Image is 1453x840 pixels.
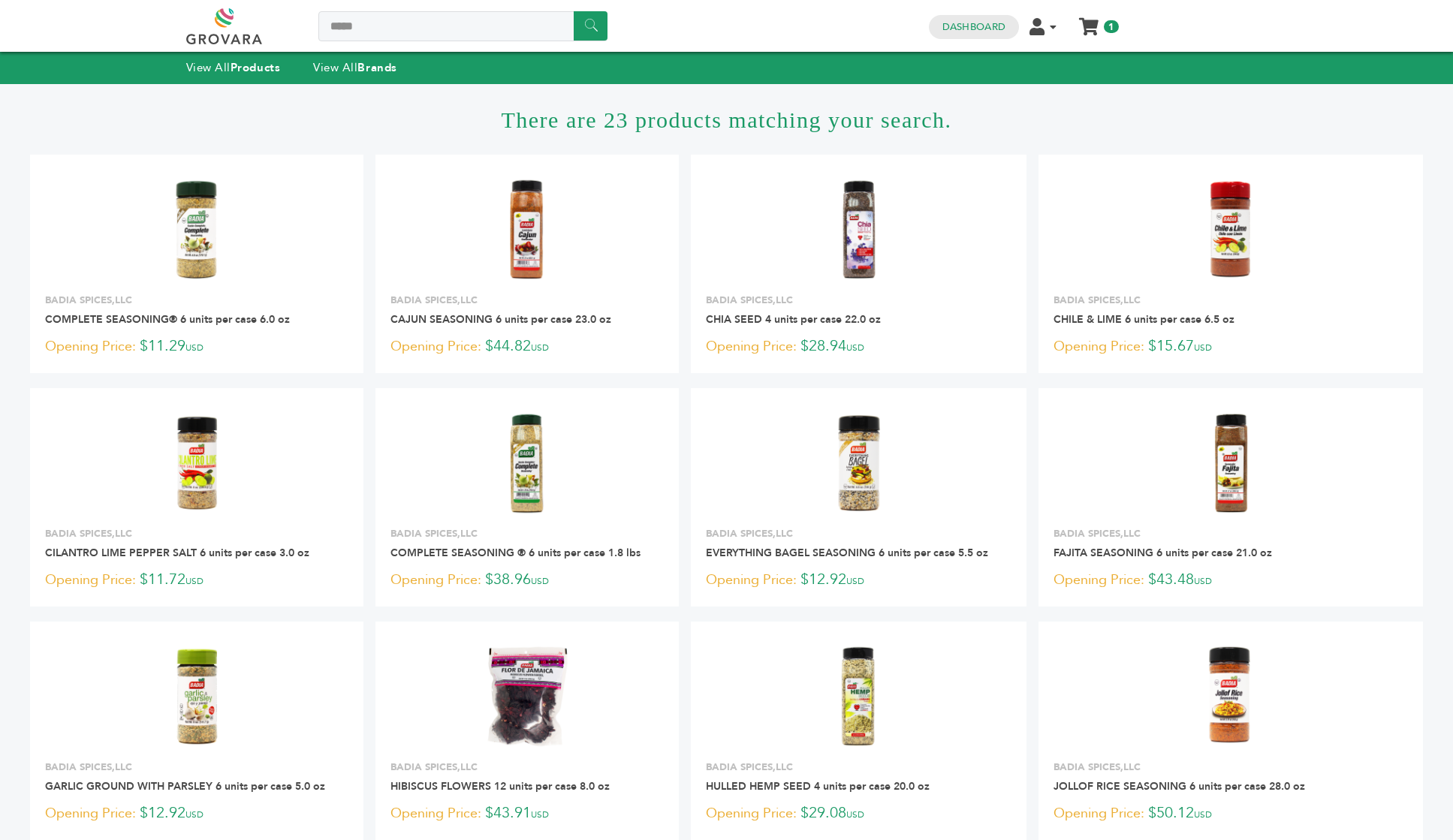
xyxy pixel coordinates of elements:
[706,336,1011,358] p: $28.94
[318,11,607,41] input: Search a product or brand...
[1054,546,1272,560] a: FAJITA SEASONING 6 units per case 21.0 oz
[1054,803,1144,823] span: Opening Price:
[390,569,664,592] p: $38.96
[143,175,252,284] img: COMPLETE SEASONING® 6 units per case 6.0 oz
[1054,312,1234,327] a: CHILE & LIME 6 units per case 6.5 oz
[706,802,1011,825] p: $29.08
[45,336,348,358] p: $11.29
[1054,760,1408,774] p: BADIA SPICES,LLC
[706,546,988,560] a: EVERYTHING BAGEL SEASONING 6 units per case 5.5 oz
[706,570,797,590] span: Opening Price:
[390,312,611,327] a: CAJUN SEASONING 6 units per case 23.0 oz
[30,84,1423,155] h1: There are 23 products matching your search.
[185,575,203,587] span: USD
[1054,569,1408,592] p: $43.48
[143,408,252,517] img: CILANTRO LIME PEPPER SALT 6 units per case 3.0 oz
[45,802,348,825] p: $12.92
[185,342,203,354] span: USD
[390,336,664,358] p: $44.82
[846,808,864,820] span: USD
[185,808,203,820] span: USD
[706,312,881,327] a: CHIA SEED 4 units per case 22.0 oz
[1177,642,1286,751] img: JOLLOF RICE SEASONING 6 units per case 28.0 oz
[846,342,864,354] span: USD
[1054,779,1305,793] a: JOLLOF RICE SEASONING 6 units per case 28.0 oz
[390,294,664,307] p: BADIA SPICES,LLC
[45,779,325,793] a: GARLIC GROUND WITH PARSLEY 6 units per case 5.0 oz
[45,760,348,774] p: BADIA SPICES,LLC
[706,760,1011,774] p: BADIA SPICES,LLC
[706,527,1011,540] p: BADIA SPICES,LLC
[804,642,913,751] img: HULLED HEMP SEED 4 units per case 20.0 oz
[846,575,864,587] span: USD
[1054,336,1408,358] p: $15.67
[357,60,396,75] strong: Brands
[390,802,664,825] p: $43.91
[45,569,348,592] p: $11.72
[390,803,481,823] span: Opening Price:
[390,570,481,590] span: Opening Price:
[1104,20,1118,33] span: 1
[231,60,280,75] strong: Products
[390,336,481,357] span: Opening Price:
[390,527,664,540] p: BADIA SPICES,LLC
[1054,294,1408,307] p: BADIA SPICES,LLC
[45,546,309,560] a: CILANTRO LIME PEPPER SALT 6 units per case 3.0 oz
[942,20,1005,34] a: Dashboard
[473,642,582,751] img: HIBISCUS FLOWERS 12 units per case 8.0 oz
[45,312,290,327] a: COMPLETE SEASONING® 6 units per case 6.0 oz
[473,408,582,517] img: COMPLETE SEASONING ® 6 units per case 1.8 lbs
[1177,175,1286,284] img: CHILE & LIME 6 units per case 6.5 oz
[390,546,641,560] a: COMPLETE SEASONING ® 6 units per case 1.8 lbs
[1054,570,1144,590] span: Opening Price:
[531,342,549,354] span: USD
[45,294,348,307] p: BADIA SPICES,LLC
[1054,527,1408,540] p: BADIA SPICES,LLC
[706,803,797,823] span: Opening Price:
[390,779,610,793] a: HIBISCUS FLOWERS 12 units per case 8.0 oz
[1194,342,1212,354] span: USD
[706,779,930,793] a: HULLED HEMP SEED 4 units per case 20.0 oz
[45,570,136,590] span: Opening Price:
[531,808,549,820] span: USD
[706,294,1011,307] p: BADIA SPICES,LLC
[1194,575,1212,587] span: USD
[313,60,397,75] a: View AllBrands
[186,60,281,75] a: View AllProducts
[390,760,664,774] p: BADIA SPICES,LLC
[706,569,1011,592] p: $12.92
[706,336,797,357] span: Opening Price:
[531,575,549,587] span: USD
[1054,336,1144,357] span: Opening Price:
[45,803,136,823] span: Opening Price:
[143,642,252,751] img: GARLIC GROUND WITH PARSLEY 6 units per case 5.0 oz
[804,175,913,284] img: CHIA SEED 4 units per case 22.0 oz
[1177,408,1286,517] img: FAJITA SEASONING 6 units per case 21.0 oz
[1194,808,1212,820] span: USD
[45,336,136,357] span: Opening Price:
[1054,802,1408,825] p: $50.12
[804,408,913,517] img: EVERYTHING BAGEL SEASONING 6 units per case 5.5 oz
[473,175,582,284] img: CAJUN SEASONING 6 units per case 23.0 oz
[1080,14,1097,29] a: My Cart
[45,527,348,540] p: BADIA SPICES,LLC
